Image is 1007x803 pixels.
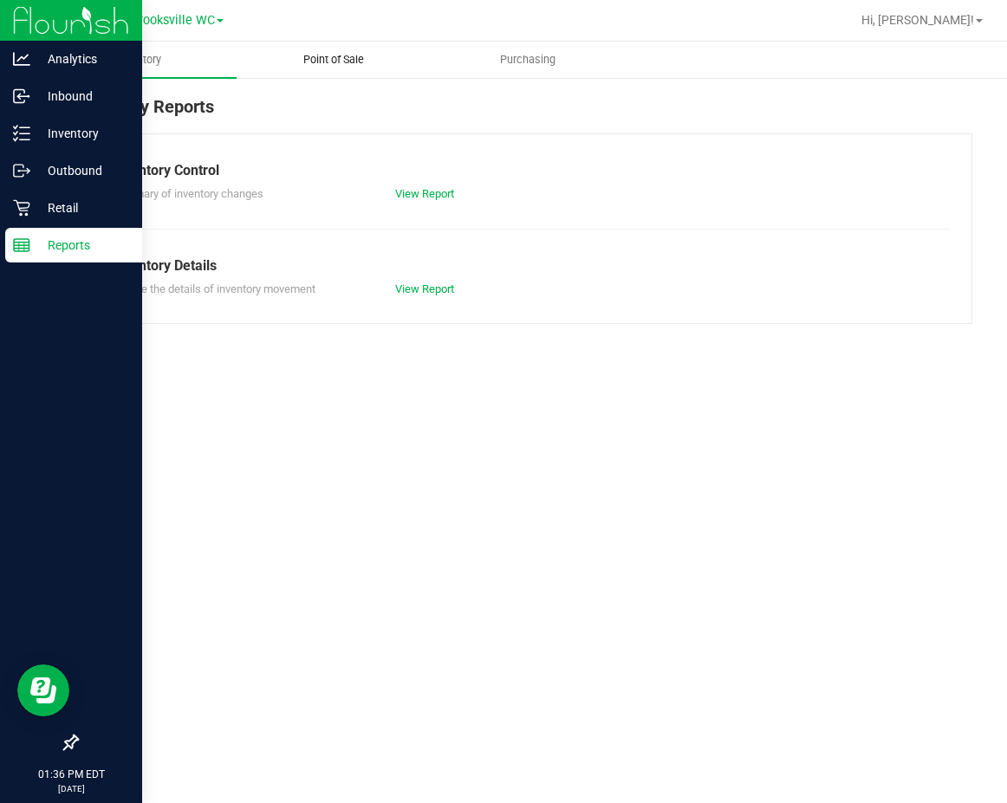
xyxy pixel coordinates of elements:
p: Inventory [30,123,134,144]
p: Inbound [30,86,134,107]
div: Inventory Details [112,256,937,276]
inline-svg: Analytics [13,50,30,68]
p: Analytics [30,49,134,69]
a: View Report [395,282,454,295]
p: Retail [30,198,134,218]
inline-svg: Outbound [13,162,30,179]
inline-svg: Inbound [13,87,30,105]
span: Hi, [PERSON_NAME]! [861,13,974,27]
span: Brooksville WC [131,13,215,28]
inline-svg: Inventory [13,125,30,142]
span: Summary of inventory changes [112,187,263,200]
span: Purchasing [477,52,579,68]
span: Point of Sale [280,52,387,68]
inline-svg: Reports [13,236,30,254]
span: Explore the details of inventory movement [112,282,315,295]
inline-svg: Retail [13,199,30,217]
p: [DATE] [8,782,134,795]
a: View Report [395,187,454,200]
div: Inventory Reports [76,94,972,133]
p: Outbound [30,160,134,181]
iframe: Resource center [17,664,69,716]
p: 01:36 PM EDT [8,767,134,782]
div: Inventory Control [112,160,937,181]
a: Point of Sale [237,42,432,78]
a: Purchasing [431,42,626,78]
p: Reports [30,235,134,256]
